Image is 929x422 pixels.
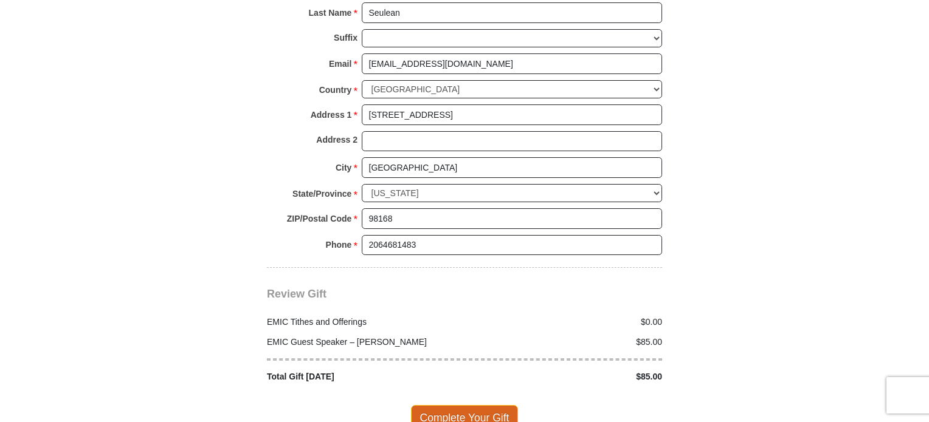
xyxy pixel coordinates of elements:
strong: Country [319,81,352,98]
strong: City [336,159,351,176]
div: EMIC Guest Speaker – [PERSON_NAME] [261,336,465,349]
strong: Address 1 [311,106,352,123]
strong: Suffix [334,29,357,46]
strong: Last Name [309,4,352,21]
span: Review Gift [267,288,326,300]
strong: Phone [326,236,352,253]
strong: ZIP/Postal Code [287,210,352,227]
div: $0.00 [464,316,669,328]
div: EMIC Tithes and Offerings [261,316,465,328]
div: $85.00 [464,370,669,383]
div: Total Gift [DATE] [261,370,465,383]
strong: Email [329,55,351,72]
strong: Address 2 [316,131,357,148]
strong: State/Province [292,185,351,202]
div: $85.00 [464,336,669,349]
